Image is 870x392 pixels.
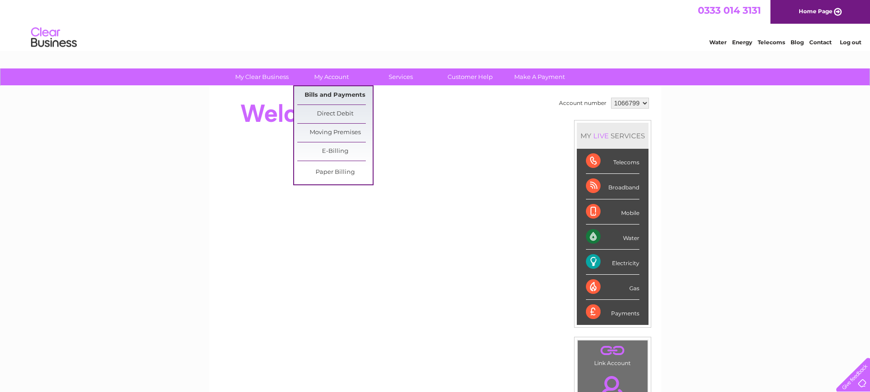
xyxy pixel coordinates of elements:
a: Make A Payment [502,68,577,85]
a: My Account [294,68,369,85]
td: Account number [557,95,609,111]
a: Telecoms [758,39,785,46]
a: E-Billing [297,142,373,161]
div: Gas [586,275,639,300]
div: Broadband [586,174,639,199]
div: Telecoms [586,149,639,174]
div: Water [586,225,639,250]
img: logo.png [31,24,77,52]
a: Bills and Payments [297,86,373,105]
div: MY SERVICES [577,123,649,149]
td: Link Account [577,340,648,369]
div: Clear Business is a trading name of Verastar Limited (registered in [GEOGRAPHIC_DATA] No. 3667643... [220,5,651,44]
a: Water [709,39,727,46]
a: Blog [791,39,804,46]
div: Mobile [586,199,639,225]
a: Services [363,68,438,85]
a: Paper Billing [297,163,373,182]
a: My Clear Business [224,68,300,85]
a: Customer Help [432,68,508,85]
a: Energy [732,39,752,46]
div: LIVE [591,131,611,140]
a: Contact [809,39,832,46]
a: Direct Debit [297,105,373,123]
a: . [580,343,645,359]
div: Payments [586,300,639,324]
a: Log out [840,39,861,46]
div: Electricity [586,250,639,275]
a: Moving Premises [297,124,373,142]
a: 0333 014 3131 [698,5,761,16]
